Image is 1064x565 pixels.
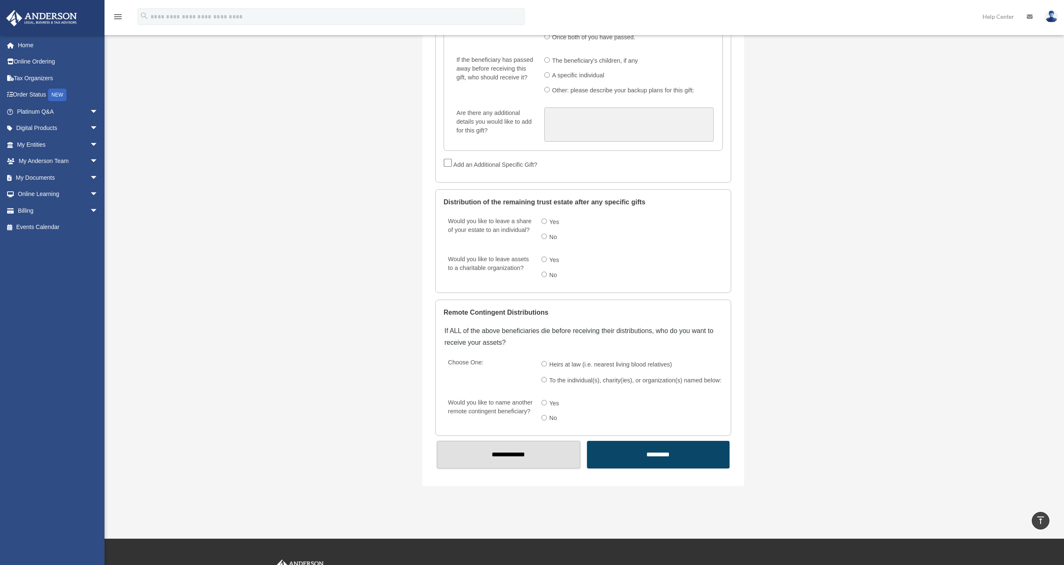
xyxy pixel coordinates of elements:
[6,169,111,186] a: My Documentsarrow_drop_down
[113,12,123,22] i: menu
[6,219,111,236] a: Events Calendar
[6,202,111,219] a: Billingarrow_drop_down
[444,397,535,427] label: Would you like to name another remote contingent beneficiary?
[547,231,561,244] label: No
[444,190,723,215] legend: Distribution of the remaining trust estate after any specific gifts
[457,56,536,82] div: If the beneficiary has passed away before receiving this gift, who should receive it?
[90,120,107,137] span: arrow_drop_down
[550,69,608,83] label: A specific individual
[6,37,111,53] a: Home
[547,374,725,387] label: To the individual(s), charity(ies), or organization(s) named below:
[90,103,107,120] span: arrow_drop_down
[547,216,563,229] label: Yes
[444,300,723,325] legend: Remote Contingent Distributions
[113,15,123,22] a: menu
[1036,515,1046,525] i: vertical_align_top
[550,54,642,68] label: The beneficiary’s children, if any
[90,202,107,219] span: arrow_drop_down
[140,11,149,20] i: search
[90,169,107,186] span: arrow_drop_down
[444,357,535,389] label: Choose One:
[6,120,111,137] a: Digital Productsarrow_drop_down
[451,158,541,172] label: Add an Additional Specific Gift?
[6,103,111,120] a: Platinum Q&Aarrow_drop_down
[6,186,111,203] a: Online Learningarrow_drop_down
[550,31,639,44] label: Once both of you have passed.
[6,136,111,153] a: My Entitiesarrow_drop_down
[6,87,111,104] a: Order StatusNEW
[550,84,698,97] label: Other: please describe your backup plans for this gift:
[1045,10,1058,23] img: User Pic
[547,397,563,410] label: Yes
[90,153,107,170] span: arrow_drop_down
[547,254,563,267] label: Yes
[444,216,535,245] label: Would you like to leave a share of your estate to an individual?
[90,136,107,153] span: arrow_drop_down
[444,254,535,283] label: Would you like to leave assets to a charitable organization?
[453,107,538,142] label: Are there any additional details you would like to add for this gift?
[547,412,561,425] label: No
[48,89,66,101] div: NEW
[4,10,79,26] img: Anderson Advisors Platinum Portal
[90,186,107,203] span: arrow_drop_down
[6,70,111,87] a: Tax Organizers
[6,53,111,70] a: Online Ordering
[547,269,561,282] label: No
[1032,512,1049,529] a: vertical_align_top
[6,153,111,170] a: My Anderson Teamarrow_drop_down
[547,358,676,372] label: Heirs at law (i.e. nearest living blood relatives)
